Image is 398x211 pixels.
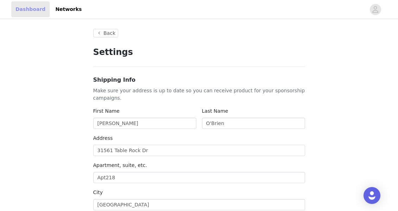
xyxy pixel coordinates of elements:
[93,162,147,168] label: Apartment, suite, etc.
[93,135,113,141] label: Address
[93,145,305,156] input: Address
[93,76,305,84] h3: Shipping Info
[93,172,305,183] input: Apartment, suite, etc. (optional)
[93,87,305,102] p: Make sure your address is up to date so you can receive product for your sponsorship campaigns.
[93,29,119,37] button: Back
[202,108,228,114] label: Last Name
[364,187,380,204] div: Open Intercom Messenger
[93,199,305,210] input: City
[11,1,50,17] a: Dashboard
[51,1,86,17] a: Networks
[93,46,305,58] h1: Settings
[372,4,379,15] div: avatar
[93,190,103,195] label: City
[93,108,120,114] label: First Name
